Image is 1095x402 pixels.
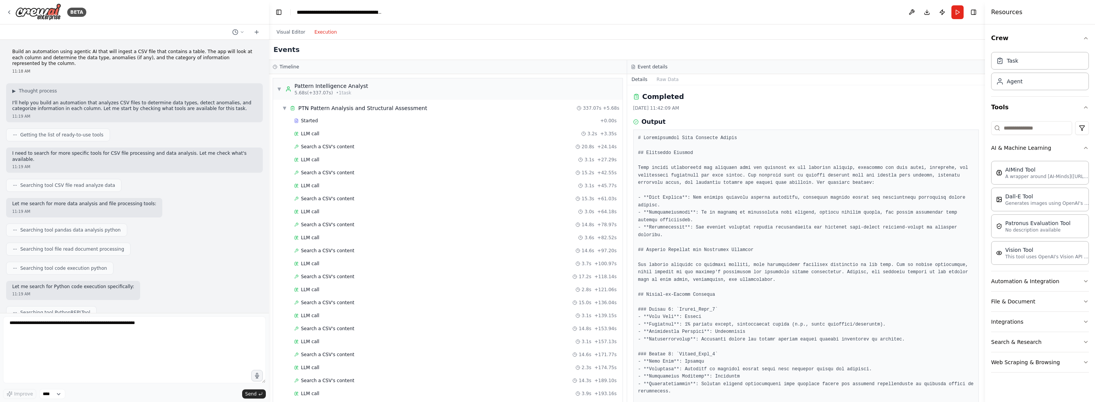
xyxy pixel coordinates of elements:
[996,223,1002,229] img: PatronusEvalTool
[298,104,427,112] div: PTN Pattern Analysis and Structural Assessment
[594,261,616,267] span: + 100.97s
[597,222,617,228] span: + 78.97s
[584,235,594,241] span: 3.6s
[600,131,616,137] span: + 3.35s
[301,300,354,306] span: Search a CSV's content
[594,352,616,358] span: + 171.77s
[594,391,616,397] span: + 193.16s
[991,138,1089,158] button: AI & Machine Learning
[597,196,617,202] span: + 61.03s
[297,8,383,16] nav: breadcrumb
[597,183,617,189] span: + 45.77s
[280,64,299,70] h3: Timeline
[597,157,617,163] span: + 27.29s
[594,326,616,332] span: + 153.94s
[301,157,319,163] span: LLM call
[991,352,1089,372] button: Web Scraping & Browsing
[301,378,354,384] span: Search a CSV's content
[12,164,257,170] div: 11:19 AM
[582,287,591,293] span: 2.8s
[301,313,319,319] span: LLM call
[583,105,601,111] span: 337.07s
[579,274,591,280] span: 17.2s
[301,196,354,202] span: Search a CSV's content
[301,235,319,241] span: LLM call
[594,339,616,345] span: + 157.13s
[991,118,1089,379] div: Tools
[12,201,156,207] p: Let me search for more data analysis and file processing tools:
[273,44,299,55] h2: Events
[582,222,594,228] span: 14.8s
[301,248,354,254] span: Search a CSV's content
[582,196,594,202] span: 15.3s
[991,332,1089,352] button: Search & Research
[1007,78,1022,85] div: Agent
[642,91,684,102] h2: Completed
[12,291,134,297] div: 11:19 AM
[1005,227,1071,233] p: No description available
[282,105,287,111] span: ▼
[584,157,594,163] span: 3.1s
[582,391,591,397] span: 3.9s
[582,313,591,319] span: 3.1s
[301,287,319,293] span: LLM call
[12,88,16,94] span: ▶
[582,170,594,176] span: 15.2s
[991,97,1089,118] button: Tools
[12,113,257,119] div: 11:19 AM
[294,90,333,96] span: 5.68s (+337.07s)
[310,28,341,37] button: Execution
[582,248,594,254] span: 14.6s
[3,389,36,399] button: Improve
[587,131,597,137] span: 3.2s
[627,74,652,85] button: Details
[273,7,284,18] button: Hide left sidebar
[597,235,617,241] span: + 82.52s
[294,82,368,90] div: Pattern Intelligence Analyst
[597,170,617,176] span: + 42.55s
[15,3,61,21] img: Logo
[582,144,594,150] span: 20.8s
[301,326,354,332] span: Search a CSV's content
[579,300,591,306] span: 15.0s
[301,131,319,137] span: LLM call
[594,287,616,293] span: + 121.06s
[272,28,310,37] button: Visual Editor
[594,365,616,371] span: + 174.75s
[991,28,1089,49] button: Crew
[991,312,1089,332] button: Integrations
[1005,173,1089,180] p: A wrapper around [AI-Minds]([URL][DOMAIN_NAME]). Useful for when you need answers to questions fr...
[12,284,134,290] p: Let me search for Python code execution specifically:
[12,68,257,74] div: 11:18 AM
[991,271,1089,291] button: Automation & Integration
[594,300,616,306] span: + 136.04s
[1005,246,1089,254] div: Vision Tool
[582,339,591,345] span: 3.1s
[996,250,1002,256] img: VisionTool
[633,105,979,111] div: [DATE] 11:42:09 AM
[594,378,616,384] span: + 189.10s
[20,265,107,271] span: Searching tool code execution python
[991,8,1022,17] h4: Resources
[991,292,1089,311] button: File & Document
[652,74,683,85] button: Raw Data
[582,365,591,371] span: 2.3s
[12,49,257,67] p: Build an automation using agentic AI that will ingest a CSV file that contains a table. The app w...
[1005,200,1089,206] p: Generates images using OpenAI's Dall-E model.
[245,391,257,397] span: Send
[594,274,616,280] span: + 118.14s
[12,88,57,94] button: ▶Thought process
[597,144,617,150] span: + 24.14s
[579,326,591,332] span: 14.8s
[20,132,104,138] span: Getting the list of ready-to-use tools
[301,144,354,150] span: Search a CSV's content
[251,370,263,381] button: Click to speak your automation idea
[1005,193,1089,200] div: Dall-E Tool
[277,86,281,92] span: ▼
[301,365,319,371] span: LLM call
[14,391,33,397] span: Improve
[638,64,668,70] h3: Event details
[996,170,1002,176] img: AIMindTool
[301,222,354,228] span: Search a CSV's content
[301,261,319,267] span: LLM call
